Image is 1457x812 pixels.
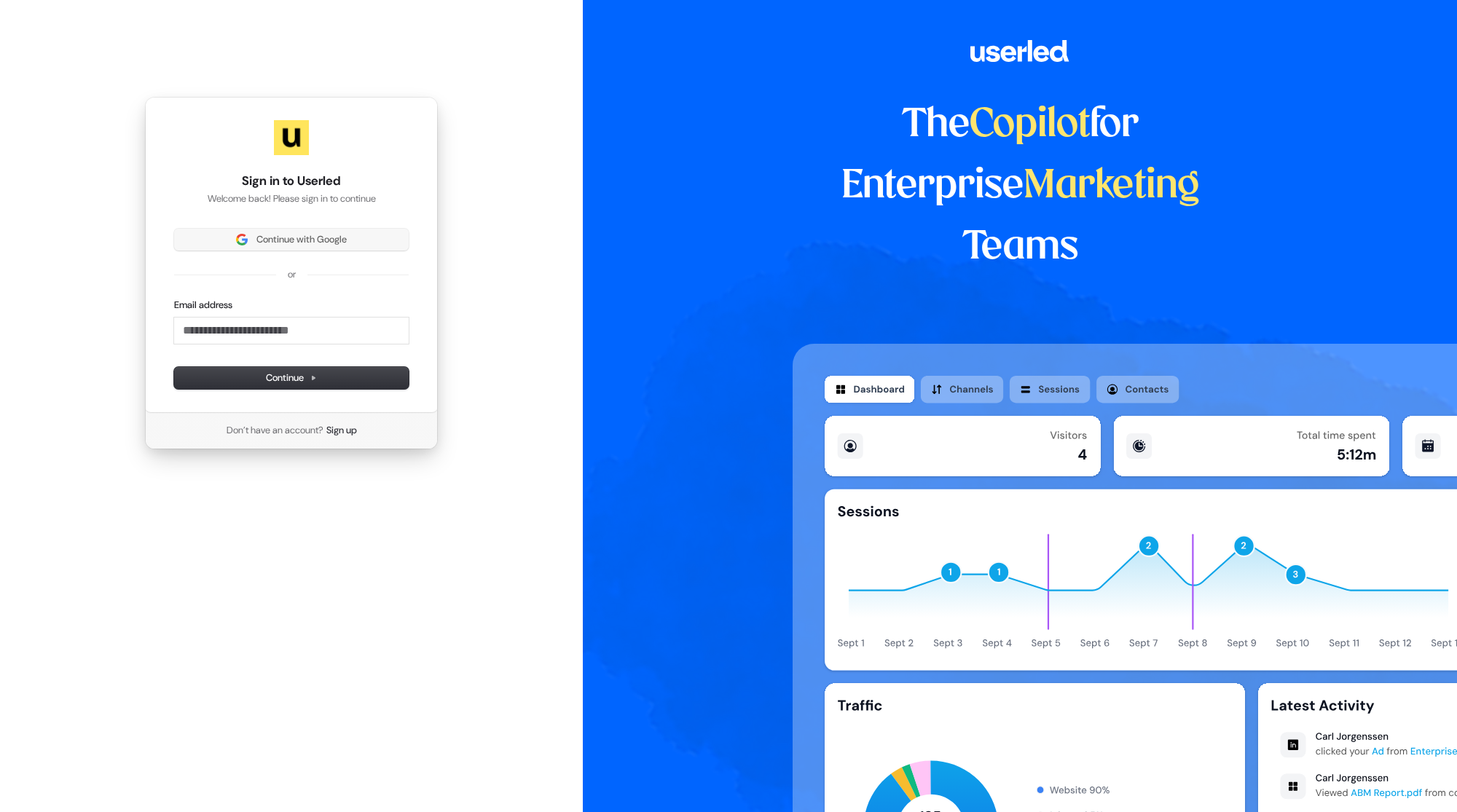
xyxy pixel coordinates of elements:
a: Sign up [326,424,357,437]
p: Welcome back! Please sign in to continue [174,192,409,205]
span: Don’t have an account? [227,424,323,437]
span: Marketing [1024,167,1200,205]
span: Copilot [970,106,1090,144]
button: Continue [174,367,409,389]
h1: The for Enterprise Teams [793,95,1248,278]
button: Sign in with GoogleContinue with Google [174,229,409,251]
img: Sign in with Google [236,234,248,245]
h1: Sign in to Userled [174,173,409,190]
p: or [288,268,296,281]
span: Continue [266,371,317,385]
span: Continue with Google [256,233,347,246]
img: Userled [274,120,309,155]
label: Email address [174,299,232,312]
